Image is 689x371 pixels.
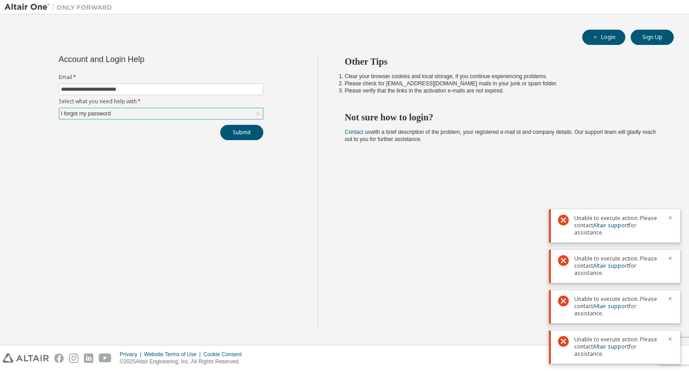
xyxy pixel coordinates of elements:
span: Unable to execute action. Please contact for assistance. [574,255,662,277]
button: Sign Up [631,30,674,45]
li: Please verify that the links in the activation e-mails are not expired. [345,87,658,94]
a: Altair support [593,302,629,310]
a: Contact us [345,129,371,135]
div: Cookie Consent [203,351,247,358]
li: Please check for [EMAIL_ADDRESS][DOMAIN_NAME] mails in your junk or spam folder. [345,80,658,87]
span: with a brief description of the problem, your registered e-mail id and company details. Our suppo... [345,129,656,142]
img: linkedin.svg [84,353,93,363]
span: Unable to execute action. Please contact for assistance. [574,336,662,358]
a: Altair support [593,221,629,229]
button: Submit [220,125,263,140]
a: Altair support [593,262,629,269]
span: Unable to execute action. Please contact for assistance. [574,215,662,236]
div: Account and Login Help [59,56,222,63]
h2: Not sure how to login? [345,111,658,123]
label: Email [59,74,263,81]
span: Unable to execute action. Please contact for assistance. [574,296,662,317]
p: © 2025 Altair Engineering, Inc. All Rights Reserved. [120,358,247,366]
img: Altair One [4,3,117,12]
label: Select what you need help with [59,98,263,105]
div: I forgot my password [59,108,263,119]
div: I forgot my password [60,109,112,119]
img: facebook.svg [54,353,64,363]
img: altair_logo.svg [3,353,49,363]
button: Login [582,30,625,45]
li: Clear your browser cookies and local storage, if you continue experiencing problems. [345,73,658,80]
a: Altair support [593,343,629,350]
h2: Other Tips [345,56,658,67]
div: Website Terms of Use [144,351,203,358]
img: youtube.svg [99,353,112,363]
div: Privacy [120,351,144,358]
img: instagram.svg [69,353,78,363]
